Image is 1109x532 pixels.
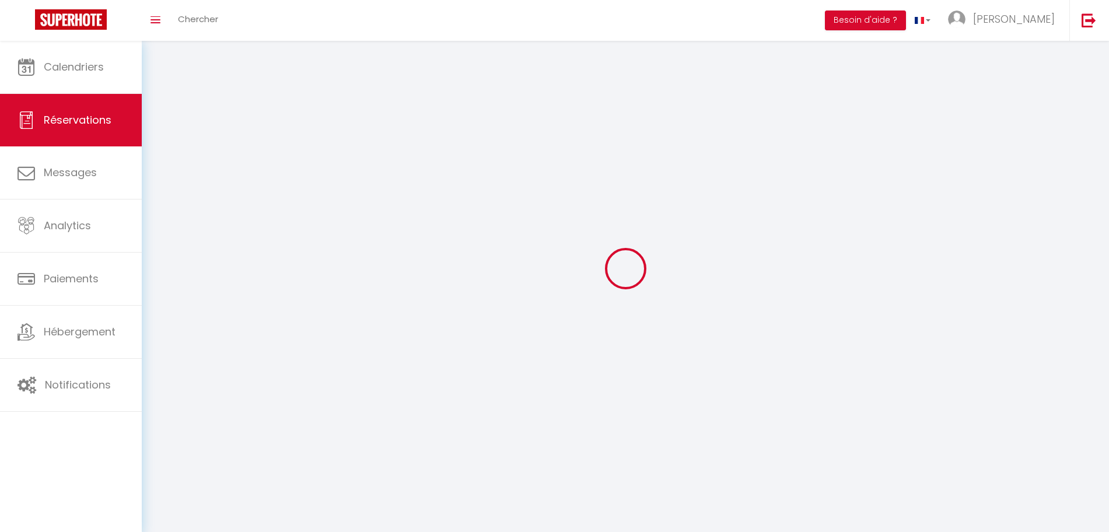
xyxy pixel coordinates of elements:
[44,218,91,233] span: Analytics
[44,324,116,339] span: Hébergement
[948,10,965,28] img: ...
[1082,13,1096,27] img: logout
[35,9,107,30] img: Super Booking
[973,12,1055,26] span: [PERSON_NAME]
[45,377,111,392] span: Notifications
[825,10,906,30] button: Besoin d'aide ?
[44,60,104,74] span: Calendriers
[44,165,97,180] span: Messages
[44,271,99,286] span: Paiements
[44,113,111,127] span: Réservations
[178,13,218,25] span: Chercher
